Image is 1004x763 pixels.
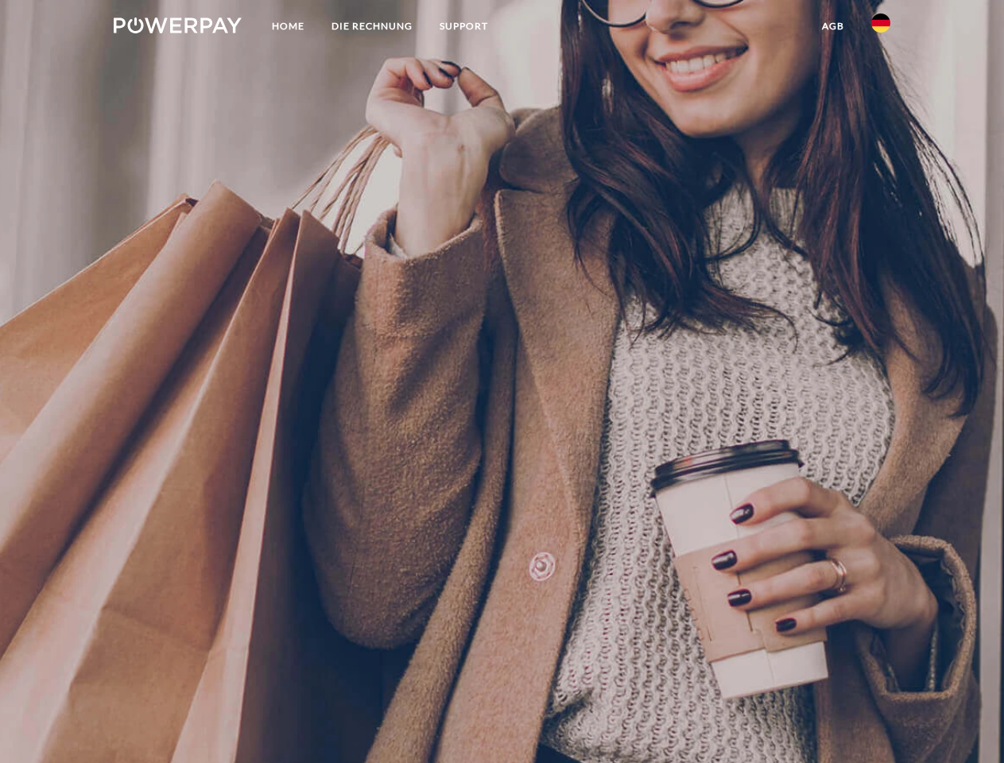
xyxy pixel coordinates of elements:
[871,14,890,33] img: de
[318,12,426,41] a: DIE RECHNUNG
[114,17,242,33] img: logo-powerpay-white.svg
[258,12,318,41] a: Home
[808,12,858,41] a: agb
[426,12,502,41] a: SUPPORT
